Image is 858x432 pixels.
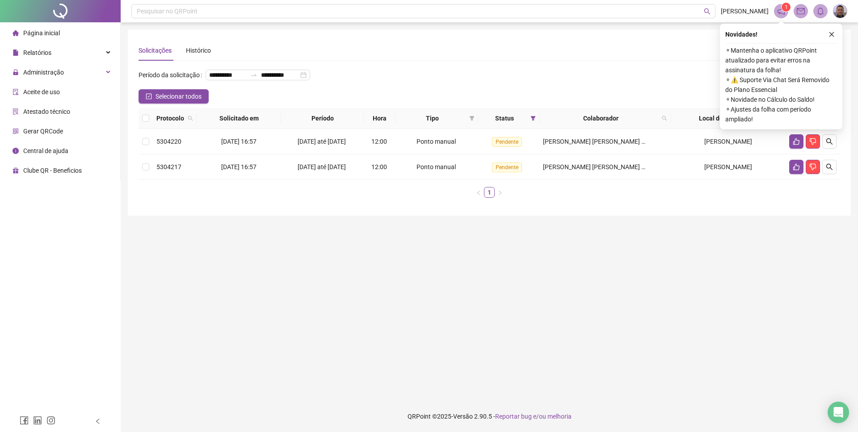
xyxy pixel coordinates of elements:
[484,187,495,198] li: 1
[826,163,833,170] span: search
[156,91,202,101] span: Selecionar todos
[281,108,364,129] th: Período
[704,8,711,15] span: search
[497,190,503,195] span: right
[725,29,757,39] span: Novidades !
[23,128,63,135] span: Gerar QRCode
[371,138,387,145] span: 12:00
[467,112,476,125] span: filter
[20,416,29,425] span: facebook
[371,163,387,170] span: 12:00
[777,7,785,15] span: notification
[674,113,773,123] span: Local de trabalho
[809,138,816,145] span: dislike
[816,7,824,15] span: bell
[495,187,505,198] button: right
[530,116,536,121] span: filter
[23,167,82,174] span: Clube QR - Beneficios
[156,138,181,145] span: 5304220
[250,71,257,79] span: swap-right
[139,46,172,55] div: Solicitações
[121,401,858,432] footer: QRPoint © 2025 - 2.90.5 -
[95,418,101,424] span: left
[364,108,395,129] th: Hora
[543,163,689,170] span: [PERSON_NAME] [PERSON_NAME] [PERSON_NAME]
[139,68,206,82] label: Período da solicitação
[23,29,60,37] span: Página inicial
[13,167,19,174] span: gift
[298,138,346,145] span: [DATE] até [DATE]
[469,116,475,121] span: filter
[221,163,257,170] span: [DATE] 16:57
[725,104,837,124] span: ⚬ Ajustes da folha com período ampliado!
[484,187,494,197] a: 1
[13,89,19,95] span: audit
[23,69,64,76] span: Administração
[23,108,70,115] span: Atestado técnico
[473,187,484,198] button: left
[23,147,68,154] span: Central de ajuda
[543,138,689,145] span: [PERSON_NAME] [PERSON_NAME] [PERSON_NAME]
[23,88,60,96] span: Aceite de uso
[482,113,527,123] span: Status
[660,112,669,125] span: search
[495,187,505,198] li: Próxima página
[13,69,19,75] span: lock
[250,71,257,79] span: to
[197,108,281,129] th: Solicitado em
[492,137,522,147] span: Pendente
[453,413,473,420] span: Versão
[782,3,791,12] sup: 1
[139,89,209,104] button: Selecionar todos
[797,7,805,15] span: mail
[829,31,835,37] span: close
[46,416,55,425] span: instagram
[298,163,346,170] span: [DATE] até [DATE]
[529,112,538,125] span: filter
[793,163,800,170] span: like
[793,138,800,145] span: like
[671,154,786,180] td: [PERSON_NAME]
[13,50,19,56] span: file
[492,162,522,172] span: Pendente
[725,46,837,75] span: ⚬ Mantenha o aplicativo QRPoint atualizado para evitar erros na assinatura da folha!
[671,129,786,154] td: [PERSON_NAME]
[662,116,667,121] span: search
[23,49,51,56] span: Relatórios
[221,138,257,145] span: [DATE] 16:57
[725,75,837,95] span: ⚬ ⚠️ Suporte Via Chat Será Removido do Plano Essencial
[828,402,849,423] div: Open Intercom Messenger
[188,116,193,121] span: search
[156,163,181,170] span: 5304217
[33,416,42,425] span: linkedin
[721,6,769,16] span: [PERSON_NAME]
[186,46,211,55] div: Histórico
[13,128,19,134] span: qrcode
[416,138,456,145] span: Ponto manual
[785,4,788,10] span: 1
[13,108,19,115] span: solution
[146,93,152,100] span: check-square
[543,113,658,123] span: Colaborador
[416,163,456,170] span: Ponto manual
[399,113,466,123] span: Tipo
[13,148,19,154] span: info-circle
[495,413,572,420] span: Reportar bug e/ou melhoria
[156,113,184,123] span: Protocolo
[186,112,195,125] span: search
[725,95,837,104] span: ⚬ Novidade no Cálculo do Saldo!
[833,4,847,18] img: 87669
[473,187,484,198] li: Página anterior
[826,138,833,145] span: search
[476,190,481,195] span: left
[809,163,816,170] span: dislike
[13,30,19,36] span: home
